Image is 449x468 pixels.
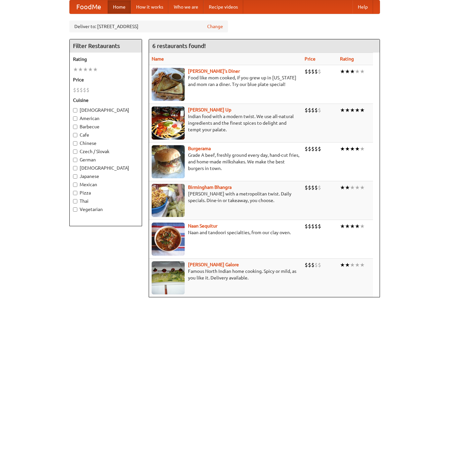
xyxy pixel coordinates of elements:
[73,207,77,212] input: Vegetarian
[308,145,311,152] li: $
[73,165,138,171] label: [DEMOGRAPHIC_DATA]
[188,107,231,112] a: [PERSON_NAME] Up
[311,106,315,114] li: $
[340,145,345,152] li: ★
[305,106,308,114] li: $
[70,0,108,14] a: FoodMe
[73,123,138,130] label: Barbecue
[152,184,185,217] img: bhangra.jpg
[340,223,345,230] li: ★
[345,261,350,269] li: ★
[315,145,318,152] li: $
[73,174,77,179] input: Japanese
[152,229,299,236] p: Naan and tandoori specialties, from our clay oven.
[318,223,321,230] li: $
[73,206,138,213] label: Vegetarian
[152,113,299,133] p: Indian food with a modern twist. We use all-natural ingredients and the finest spices to delight ...
[353,0,373,14] a: Help
[350,261,355,269] li: ★
[69,21,228,32] div: Deliver to: [STREET_ADDRESS]
[308,223,311,230] li: $
[73,156,138,163] label: German
[73,76,138,83] h5: Price
[188,68,240,74] b: [PERSON_NAME]'s Diner
[73,107,138,113] label: [DEMOGRAPHIC_DATA]
[340,56,354,62] a: Rating
[345,106,350,114] li: ★
[73,173,138,180] label: Japanese
[73,199,77,203] input: Thai
[318,145,321,152] li: $
[73,166,77,170] input: [DEMOGRAPHIC_DATA]
[152,74,299,88] p: Food like mom cooked, if you grew up in [US_STATE] and mom ran a diner. Try our blue plate special!
[350,68,355,75] li: ★
[311,223,315,230] li: $
[340,106,345,114] li: ★
[73,140,138,147] label: Chinese
[168,0,204,14] a: Who we are
[315,261,318,269] li: $
[355,223,360,230] li: ★
[350,106,355,114] li: ★
[318,106,321,114] li: $
[188,262,239,267] a: [PERSON_NAME] Galore
[188,223,217,229] b: Naan Sequitur
[152,56,164,62] a: Name
[131,0,168,14] a: How it works
[73,108,77,112] input: [DEMOGRAPHIC_DATA]
[311,184,315,191] li: $
[345,68,350,75] li: ★
[311,68,315,75] li: $
[360,261,365,269] li: ★
[73,149,77,154] input: Czech / Slovak
[73,190,138,196] label: Pizza
[88,66,93,73] li: ★
[73,66,78,73] li: ★
[152,191,299,204] p: [PERSON_NAME] with a metropolitan twist. Daily specials. Dine-in or takeaway, you choose.
[340,68,345,75] li: ★
[73,125,77,129] input: Barbecue
[73,148,138,155] label: Czech / Slovak
[305,261,308,269] li: $
[360,68,365,75] li: ★
[152,68,185,101] img: sallys.jpg
[152,268,299,281] p: Famous North Indian home cooking. Spicy or mild, as you like it. Delivery available.
[73,181,138,188] label: Mexican
[76,86,80,94] li: $
[188,185,232,190] a: Birmingham Bhangra
[315,68,318,75] li: $
[73,115,138,122] label: American
[318,184,321,191] li: $
[340,261,345,269] li: ★
[73,191,77,195] input: Pizza
[318,261,321,269] li: $
[311,145,315,152] li: $
[360,223,365,230] li: ★
[73,97,138,104] h5: Cuisine
[355,68,360,75] li: ★
[73,158,77,162] input: German
[340,184,345,191] li: ★
[152,106,185,140] img: curryup.jpg
[350,223,355,230] li: ★
[93,66,98,73] li: ★
[83,86,86,94] li: $
[188,146,211,151] a: Burgerama
[355,106,360,114] li: ★
[308,261,311,269] li: $
[305,223,308,230] li: $
[73,141,77,146] input: Chinese
[152,261,185,294] img: currygalore.jpg
[83,66,88,73] li: ★
[152,43,206,49] ng-pluralize: 6 restaurants found!
[318,68,321,75] li: $
[73,86,76,94] li: $
[305,56,316,62] a: Price
[360,184,365,191] li: ★
[308,68,311,75] li: $
[360,145,365,152] li: ★
[315,223,318,230] li: $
